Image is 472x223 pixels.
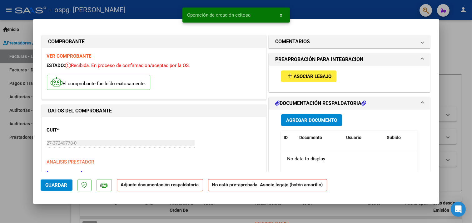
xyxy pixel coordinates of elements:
p: CUIT [47,127,111,134]
h1: DOCUMENTACIÓN RESPALDATORIA [275,100,366,107]
strong: COMPROBANTE [48,39,85,44]
mat-icon: add [286,72,294,80]
div: Open Intercom Messenger [451,202,466,217]
span: Subido [387,135,401,140]
span: Asociar Legajo [294,74,331,79]
span: Recibida. En proceso de confirmacion/aceptac por la OS. [65,63,190,68]
h1: COMENTARIOS [275,38,310,45]
span: x [280,12,282,18]
span: Documento [299,135,322,140]
div: PREAPROBACIÓN PARA INTEGRACION [269,66,430,92]
datatable-header-cell: ID [281,131,297,144]
a: VER COMPROBANTE [47,53,92,59]
div: No data to display [281,151,415,167]
p: [PERSON_NAME] [47,170,261,177]
span: ID [284,135,288,140]
span: ANALISIS PRESTADOR [47,159,94,165]
button: Guardar [41,179,72,191]
button: Agregar Documento [281,114,342,126]
button: x [275,9,287,21]
mat-expansion-panel-header: COMENTARIOS [269,35,430,48]
span: Guardar [46,182,67,188]
mat-expansion-panel-header: DOCUMENTACIÓN RESPALDATORIA [269,97,430,110]
span: Agregar Documento [286,117,337,123]
datatable-header-cell: Documento [297,131,344,144]
strong: Adjunte documentación respaldatoria [121,182,199,188]
span: Operación de creación exitosa [187,12,251,18]
strong: DATOS DEL COMPROBANTE [48,108,112,114]
span: ESTADO: [47,63,65,68]
datatable-header-cell: Subido [384,131,415,144]
datatable-header-cell: Usuario [344,131,384,144]
h1: PREAPROBACIÓN PARA INTEGRACION [275,56,363,63]
mat-expansion-panel-header: PREAPROBACIÓN PARA INTEGRACION [269,53,430,66]
strong: No está pre-aprobada. Asocie legajo (botón amarillo) [208,179,327,191]
button: Asociar Legajo [281,70,336,82]
span: Usuario [346,135,361,140]
p: El comprobante fue leído exitosamente. [47,75,150,90]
